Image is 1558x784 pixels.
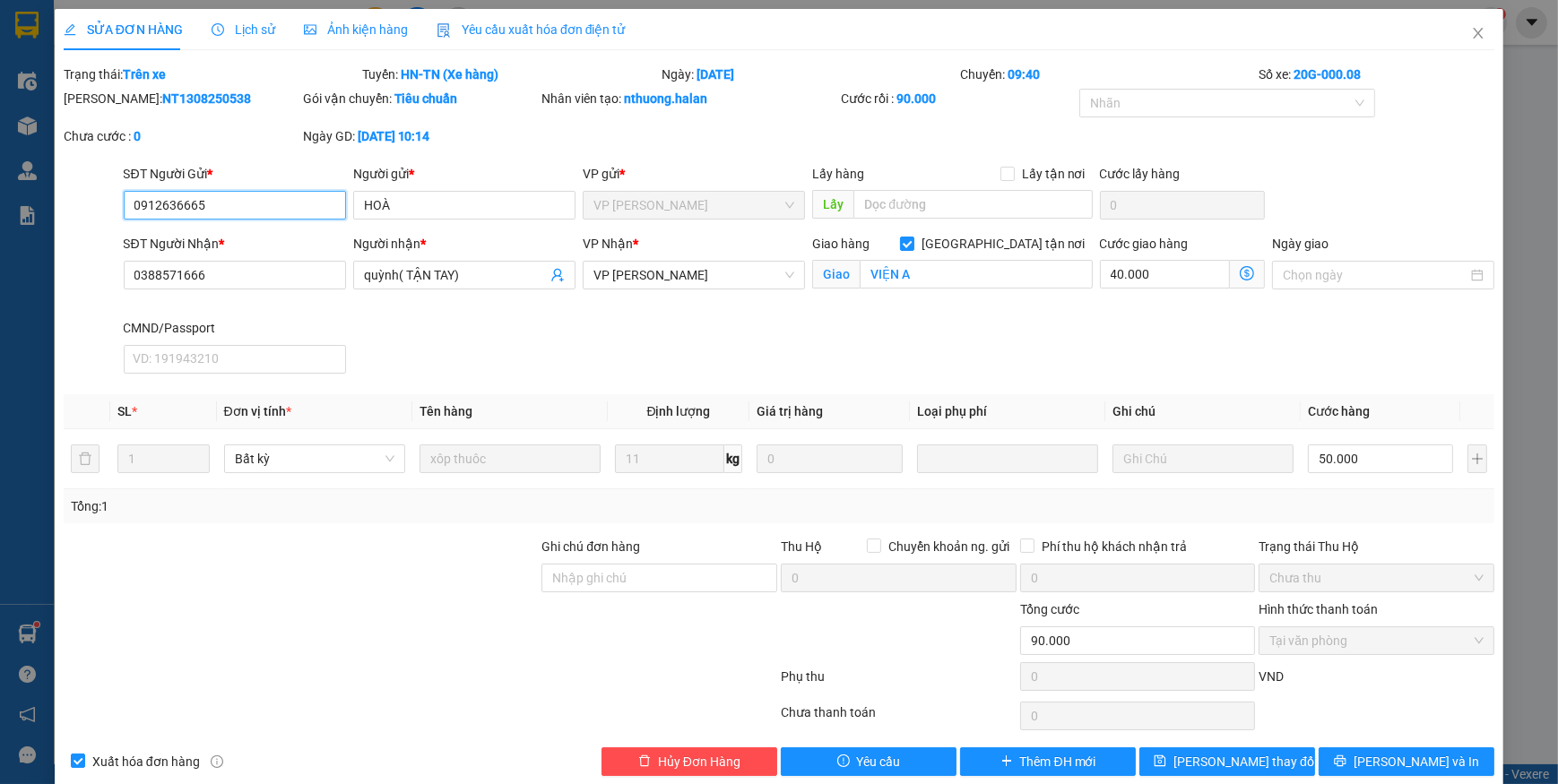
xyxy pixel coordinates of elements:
[958,65,1257,84] div: Chuyến:
[593,262,794,289] span: VP Hoàng Gia
[658,752,740,771] span: Hủy Đơn Hàng
[401,67,498,82] b: HN-TN (Xe hàng)
[1272,237,1329,251] label: Ngày giao
[1334,754,1346,769] span: printer
[124,318,346,338] div: CMND/Passport
[1308,404,1370,418] span: Cước hàng
[812,237,870,251] span: Giao hàng
[303,126,539,146] div: Ngày GD:
[1100,191,1265,220] input: Cước lấy hàng
[812,260,860,289] span: Giao
[353,164,576,184] div: Người gửi
[124,234,346,254] div: SĐT Người Nhận
[303,89,539,108] div: Gói vận chuyển:
[541,89,836,108] div: Nhân viên tạo:
[64,89,299,108] div: [PERSON_NAME]:
[1020,752,1096,771] span: Thêm ĐH mới
[910,394,1105,429] th: Loại phụ phí
[837,754,850,769] span: exclamation-circle
[1100,237,1189,251] label: Cước giao hàng
[1112,444,1294,473] input: Ghi Chú
[358,129,430,143] b: [DATE] 10:14
[123,67,166,82] b: Trên xe
[1034,537,1194,556] span: Phí thu hộ khách nhận trả
[394,91,458,106] b: Tiêu chuẩn
[85,752,207,771] span: Xuất hóa đơn hàng
[1453,9,1503,59] button: Close
[757,444,902,473] input: 0
[914,234,1093,254] span: [GEOGRAPHIC_DATA] tận nơi
[211,755,223,768] span: info-circle
[71,496,602,516] div: Tổng: 1
[62,65,360,84] div: Trạng thái:
[117,404,132,418] span: SL
[1467,444,1487,473] button: plus
[1000,754,1013,769] span: plus
[1257,65,1496,84] div: Số xe:
[541,564,777,592] input: Ghi chú đơn hàng
[724,444,742,473] span: kg
[779,702,1018,734] div: Chưa thanh toán
[757,404,823,418] span: Giá trị hàng
[1471,26,1485,40] span: close
[212,22,275,37] span: Lịch sử
[1173,752,1317,771] span: [PERSON_NAME] thay đổi
[1354,752,1479,771] span: [PERSON_NAME] và In
[1294,67,1361,82] b: 20G-000.08
[646,404,710,418] span: Định lượng
[1105,394,1301,429] th: Ghi chú
[224,404,291,418] span: Đơn vị tính
[162,91,251,106] b: NT1308250538
[124,164,346,184] div: SĐT Người Gửi
[64,22,183,37] span: SỬA ĐƠN HÀNG
[134,129,141,143] b: 0
[841,89,1077,108] div: Cước rồi :
[1259,669,1284,684] span: VND
[1100,167,1181,181] label: Cước lấy hàng
[1259,537,1494,556] div: Trạng thái Thu Hộ
[360,65,659,84] div: Tuyến:
[1154,754,1166,769] span: save
[638,754,651,769] span: delete
[779,667,1018,698] div: Phụ thu
[1240,266,1254,280] span: dollar-circle
[550,268,565,282] span: user-add
[1020,602,1079,616] span: Tổng cước
[1100,260,1230,289] input: Cước giao hàng
[812,190,853,219] span: Lấy
[212,23,224,36] span: clock-circle
[781,539,822,554] span: Thu Hộ
[1259,602,1378,616] label: Hình thức thanh toán
[593,192,794,219] span: VP Nguyễn Trãi
[304,23,316,36] span: picture
[812,167,864,181] span: Lấy hàng
[881,537,1017,556] span: Chuyển khoản ng. gửi
[583,237,633,251] span: VP Nhận
[1015,164,1093,184] span: Lấy tận nơi
[1319,747,1494,776] button: printer[PERSON_NAME] và In
[853,190,1092,219] input: Dọc đường
[541,539,640,554] label: Ghi chú đơn hàng
[437,22,626,37] span: Yêu cầu xuất hóa đơn điện tử
[857,752,901,771] span: Yêu cầu
[781,747,956,776] button: exclamation-circleYêu cầu
[1269,564,1484,591] span: Chưa thu
[353,234,576,254] div: Người nhận
[64,23,76,36] span: edit
[1008,67,1040,82] b: 09:40
[624,91,707,106] b: nthuong.halan
[697,67,734,82] b: [DATE]
[660,65,958,84] div: Ngày:
[960,747,1136,776] button: plusThêm ĐH mới
[420,404,472,418] span: Tên hàng
[304,22,408,37] span: Ảnh kiện hàng
[1283,265,1467,285] input: Ngày giao
[1139,747,1315,776] button: save[PERSON_NAME] thay đổi
[71,444,100,473] button: delete
[602,747,777,776] button: deleteHủy Đơn Hàng
[64,126,299,146] div: Chưa cước :
[235,445,394,472] span: Bất kỳ
[1269,627,1484,654] span: Tại văn phòng
[420,444,601,473] input: VD: Bàn, Ghế
[896,91,936,106] b: 90.000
